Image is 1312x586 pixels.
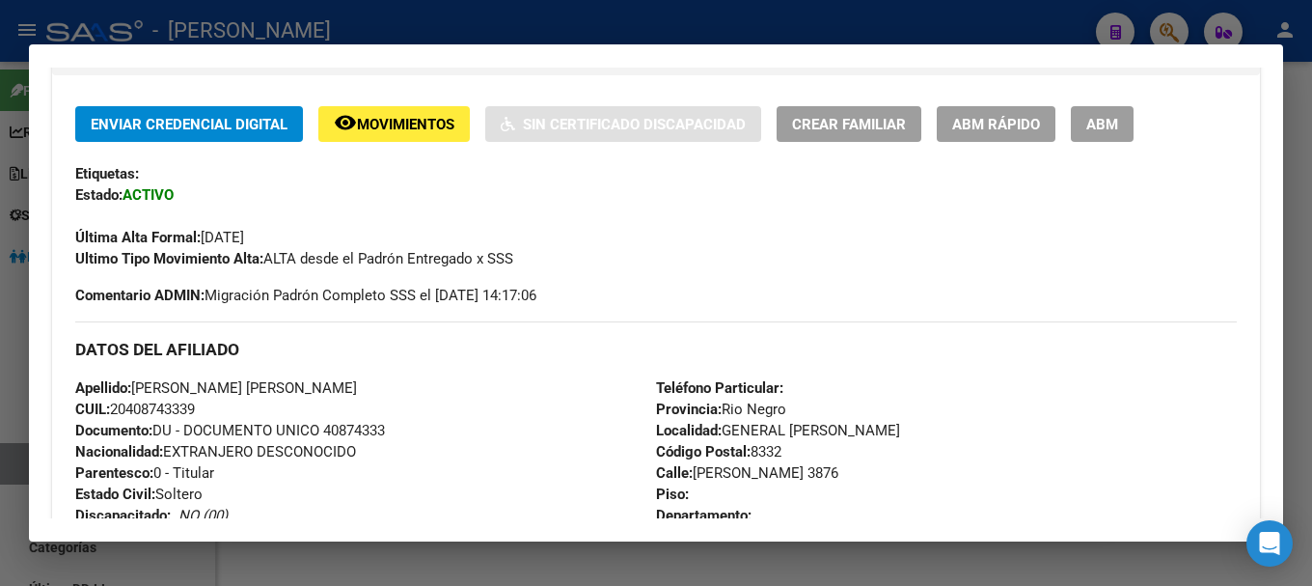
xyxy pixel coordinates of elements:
[656,443,751,460] strong: Código Postal:
[656,464,693,482] strong: Calle:
[75,229,244,246] span: [DATE]
[75,464,214,482] span: 0 - Titular
[318,106,470,142] button: Movimientos
[656,486,689,503] strong: Piso:
[792,116,906,133] span: Crear Familiar
[75,401,195,418] span: 20408743339
[75,165,139,182] strong: Etiquetas:
[1071,106,1134,142] button: ABM
[485,106,761,142] button: Sin Certificado Discapacidad
[334,111,357,134] mat-icon: remove_red_eye
[75,379,357,397] span: [PERSON_NAME] [PERSON_NAME]
[75,443,163,460] strong: Nacionalidad:
[357,116,454,133] span: Movimientos
[1246,520,1293,567] div: Open Intercom Messenger
[75,401,110,418] strong: CUIL:
[656,401,786,418] span: Rio Negro
[656,379,783,397] strong: Teléfono Particular:
[656,401,722,418] strong: Provincia:
[75,464,153,482] strong: Parentesco:
[777,106,921,142] button: Crear Familiar
[75,186,123,204] strong: Estado:
[75,486,155,503] strong: Estado Civil:
[75,486,203,503] span: Soltero
[75,285,536,306] span: Migración Padrón Completo SSS el [DATE] 14:17:06
[656,507,752,524] strong: Departamento:
[75,422,385,439] span: DU - DOCUMENTO UNICO 40874333
[75,422,152,439] strong: Documento:
[656,422,722,439] strong: Localidad:
[952,116,1040,133] span: ABM Rápido
[75,507,171,524] strong: Discapacitado:
[656,443,781,460] span: 8332
[656,422,900,439] span: GENERAL [PERSON_NAME]
[75,443,356,460] span: EXTRANJERO DESCONOCIDO
[75,379,131,397] strong: Apellido:
[178,507,228,524] i: NO (00)
[75,106,303,142] button: Enviar Credencial Digital
[1086,116,1118,133] span: ABM
[123,186,174,204] strong: ACTIVO
[91,116,287,133] span: Enviar Credencial Digital
[523,116,746,133] span: Sin Certificado Discapacidad
[75,250,513,267] span: ALTA desde el Padrón Entregado x SSS
[937,106,1055,142] button: ABM Rápido
[75,287,205,304] strong: Comentario ADMIN:
[75,250,263,267] strong: Ultimo Tipo Movimiento Alta:
[656,464,838,482] span: [PERSON_NAME] 3876
[75,339,1237,360] h3: DATOS DEL AFILIADO
[75,229,201,246] strong: Última Alta Formal:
